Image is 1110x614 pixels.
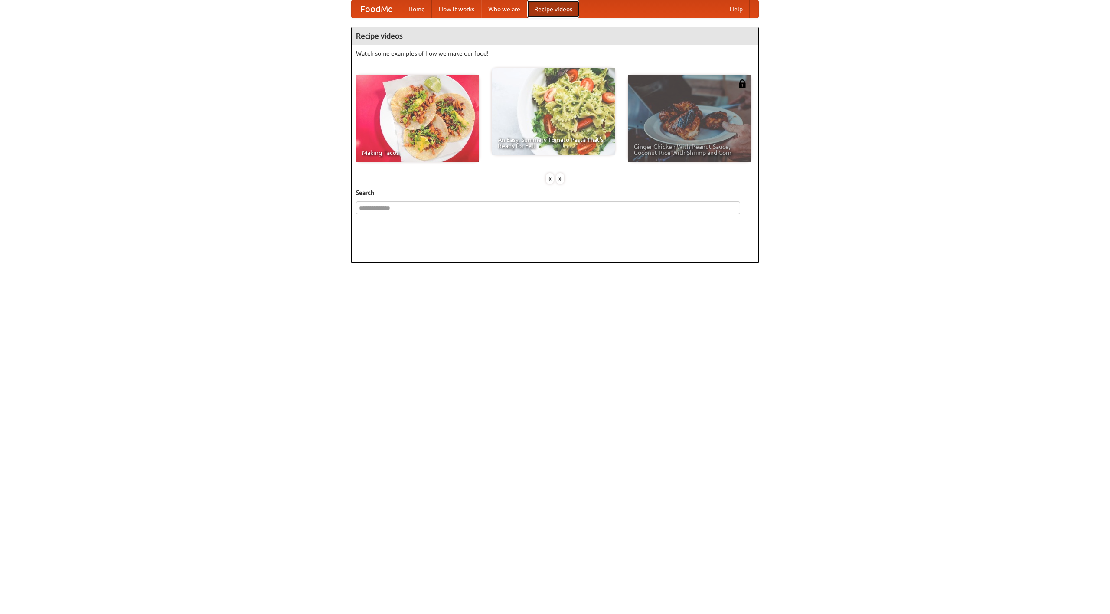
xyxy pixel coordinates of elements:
h4: Recipe videos [352,27,758,45]
a: Making Tacos [356,75,479,162]
a: Help [723,0,750,18]
div: « [546,173,554,184]
div: » [556,173,564,184]
span: Making Tacos [362,150,473,156]
a: How it works [432,0,481,18]
a: Recipe videos [527,0,579,18]
p: Watch some examples of how we make our food! [356,49,754,58]
span: An Easy, Summery Tomato Pasta That's Ready for Fall [498,137,609,149]
img: 483408.png [738,79,747,88]
a: Who we are [481,0,527,18]
h5: Search [356,188,754,197]
a: Home [402,0,432,18]
a: An Easy, Summery Tomato Pasta That's Ready for Fall [492,68,615,155]
a: FoodMe [352,0,402,18]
